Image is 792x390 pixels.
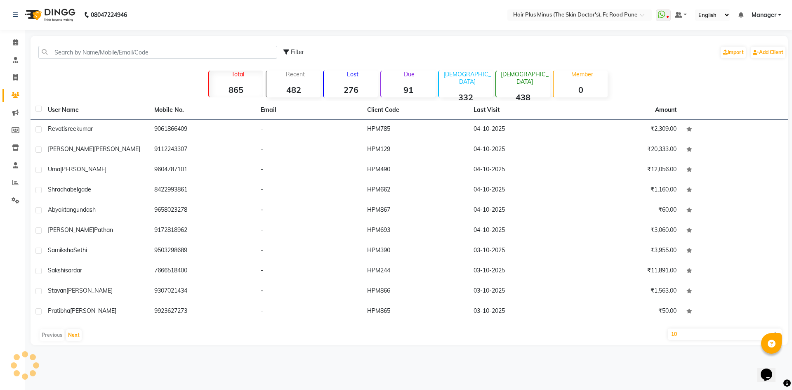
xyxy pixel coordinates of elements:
[496,92,550,102] strong: 438
[73,246,87,254] span: Sethi
[48,267,65,274] span: sakshi
[70,307,116,314] span: [PERSON_NAME]
[469,302,575,322] td: 03-10-2025
[66,329,82,341] button: Next
[149,101,256,120] th: Mobile No.
[48,226,94,234] span: [PERSON_NAME]
[469,120,575,140] td: 04-10-2025
[256,281,362,302] td: -
[362,160,469,180] td: HPM490
[575,302,681,322] td: ₹50.00
[149,221,256,241] td: 9172818962
[381,85,435,95] strong: 91
[149,241,256,261] td: 9503298689
[575,241,681,261] td: ₹3,955.00
[149,281,256,302] td: 9307021434
[70,186,91,193] span: belgade
[256,261,362,281] td: -
[324,85,378,95] strong: 276
[362,302,469,322] td: HPM865
[256,180,362,201] td: -
[469,101,575,120] th: Last Visit
[38,46,277,59] input: Search by Name/Mobile/Email/Code
[575,120,681,140] td: ₹2,309.00
[575,201,681,221] td: ₹60.00
[48,307,70,314] span: pratibha
[469,221,575,241] td: 04-10-2025
[575,140,681,160] td: ₹20,333.00
[48,125,65,132] span: revati
[209,85,263,95] strong: 865
[362,101,469,120] th: Client Code
[575,180,681,201] td: ₹1,160.00
[327,71,378,78] p: Lost
[21,3,78,26] img: logo
[43,101,149,120] th: User Name
[256,120,362,140] td: -
[554,85,608,95] strong: 0
[270,71,321,78] p: Recent
[575,281,681,302] td: ₹1,563.00
[469,261,575,281] td: 03-10-2025
[149,180,256,201] td: 8422993861
[256,241,362,261] td: -
[575,261,681,281] td: ₹11,891.00
[48,186,70,193] span: shradha
[149,201,256,221] td: 9658023278
[442,71,493,85] p: [DEMOGRAPHIC_DATA]
[752,11,776,19] span: Manager
[362,201,469,221] td: HPM867
[256,140,362,160] td: -
[575,160,681,180] td: ₹12,056.00
[469,180,575,201] td: 04-10-2025
[469,281,575,302] td: 03-10-2025
[291,48,304,56] span: Filter
[757,357,784,382] iframe: chat widget
[439,92,493,102] strong: 332
[94,226,113,234] span: pathan
[362,261,469,281] td: HPM244
[362,120,469,140] td: HPM785
[66,287,113,294] span: [PERSON_NAME]
[557,71,608,78] p: Member
[94,145,140,153] span: [PERSON_NAME]
[65,267,82,274] span: sardar
[149,261,256,281] td: 7666518400
[256,160,362,180] td: -
[256,221,362,241] td: -
[383,71,435,78] p: Due
[212,71,263,78] p: Total
[149,120,256,140] td: 9061866409
[575,221,681,241] td: ₹3,060.00
[256,101,362,120] th: Email
[362,140,469,160] td: HPM129
[469,140,575,160] td: 04-10-2025
[48,206,83,213] span: abyaktangun
[65,125,93,132] span: sreekumar
[91,3,127,26] b: 08047224946
[256,302,362,322] td: -
[48,287,66,294] span: stavan
[500,71,550,85] p: [DEMOGRAPHIC_DATA]
[751,47,785,58] a: Add Client
[149,160,256,180] td: 9604787101
[362,221,469,241] td: HPM693
[256,201,362,221] td: -
[362,180,469,201] td: HPM662
[83,206,96,213] span: dash
[650,101,681,119] th: Amount
[362,281,469,302] td: HPM866
[149,302,256,322] td: 9923627273
[60,165,106,173] span: [PERSON_NAME]
[721,47,746,58] a: Import
[48,145,94,153] span: [PERSON_NAME]
[48,165,60,173] span: uma
[48,246,73,254] span: Samiksha
[266,85,321,95] strong: 482
[469,201,575,221] td: 04-10-2025
[149,140,256,160] td: 9112243307
[362,241,469,261] td: HPM390
[469,241,575,261] td: 03-10-2025
[469,160,575,180] td: 04-10-2025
